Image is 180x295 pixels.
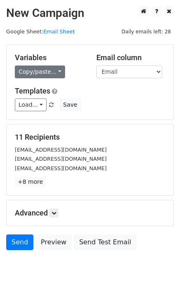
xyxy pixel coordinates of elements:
[6,6,174,20] h2: New Campaign
[15,98,47,111] a: Load...
[15,53,84,62] h5: Variables
[119,28,174,35] a: Daily emails left: 28
[59,98,81,111] button: Save
[15,208,165,218] h5: Advanced
[15,147,107,153] small: [EMAIL_ADDRESS][DOMAIN_NAME]
[43,28,75,35] a: Email Sheet
[139,255,180,295] iframe: Chat Widget
[15,87,50,95] a: Templates
[6,28,75,35] small: Google Sheet:
[35,234,72,250] a: Preview
[15,165,107,171] small: [EMAIL_ADDRESS][DOMAIN_NAME]
[96,53,166,62] h5: Email column
[15,66,65,78] a: Copy/paste...
[15,133,165,142] h5: 11 Recipients
[6,234,33,250] a: Send
[119,27,174,36] span: Daily emails left: 28
[74,234,136,250] a: Send Test Email
[15,156,107,162] small: [EMAIL_ADDRESS][DOMAIN_NAME]
[15,177,46,187] a: +8 more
